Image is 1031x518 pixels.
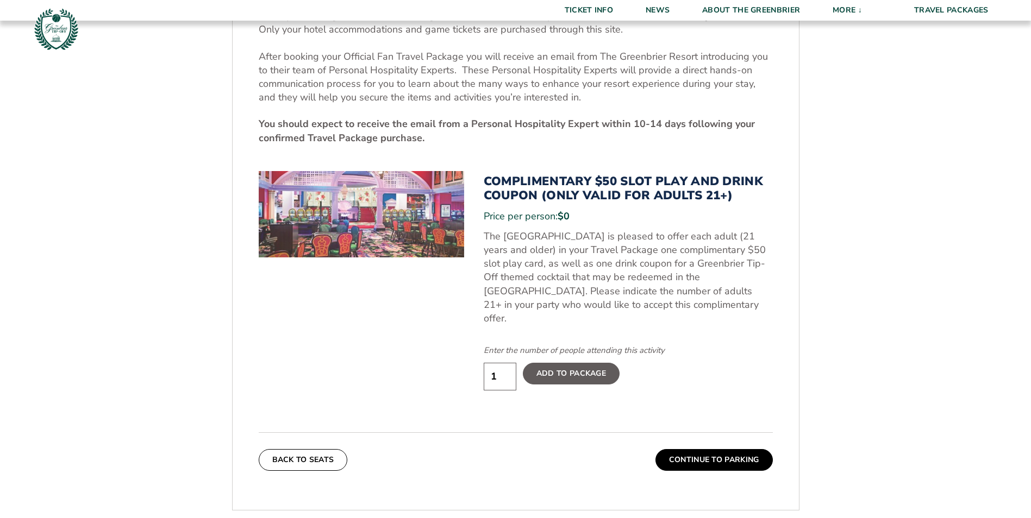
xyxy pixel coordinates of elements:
[523,363,620,384] label: Add To Package
[259,50,773,105] p: After booking your Official Fan Travel Package you will receive an email from The Greenbrier Reso...
[259,171,464,258] img: Complimentary $50 Slot Play and Drink Coupon (Only Valid for Adults 21+)
[484,230,773,325] p: The [GEOGRAPHIC_DATA] is pleased to offer each adult (21 years and older) in your Travel Package ...
[558,210,570,223] span: $0
[33,5,80,53] img: Greenbrier Tip-Off
[484,174,773,203] h3: Complimentary $50 Slot Play and Drink Coupon (Only Valid for Adults 21+)
[484,345,773,356] div: Enter the number of people attending this activity
[484,210,773,223] div: Price per person:
[259,117,755,144] strong: You should expect to receive the email from a Personal Hospitality Expert within 10-14 days follo...
[655,449,773,471] button: Continue To Parking
[259,449,348,471] button: Back To Seats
